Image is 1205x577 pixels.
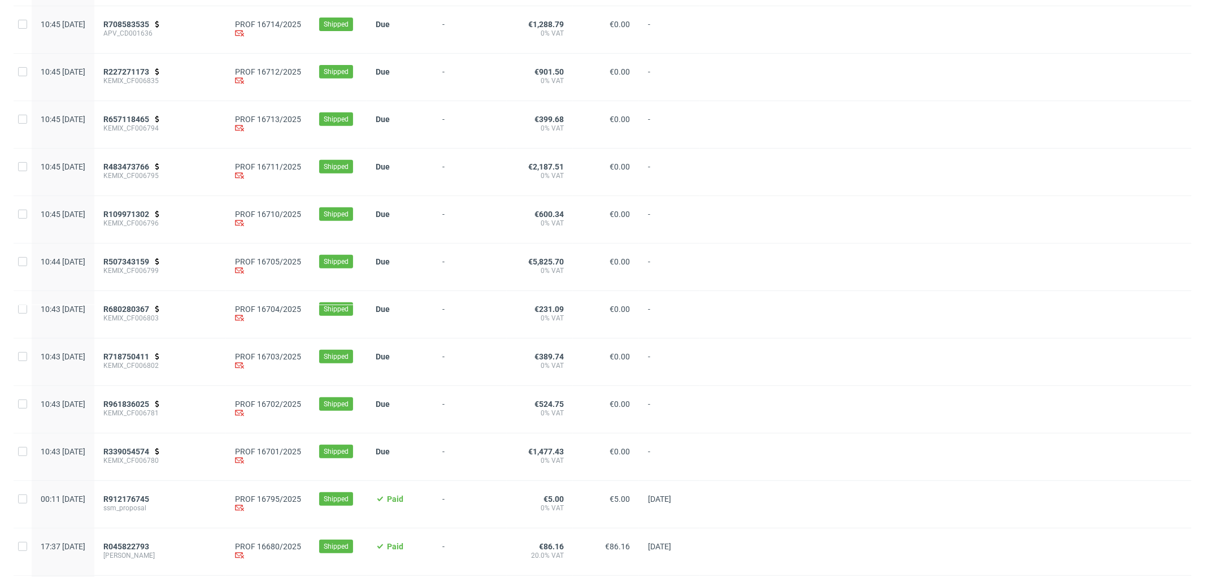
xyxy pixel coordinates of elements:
[442,447,498,467] span: -
[235,494,301,504] a: PROF 16795/2025
[528,20,564,29] span: €1,288.79
[610,67,630,76] span: €0.00
[324,67,349,77] span: Shipped
[610,305,630,314] span: €0.00
[103,494,149,504] span: R912176745
[648,542,671,551] span: [DATE]
[103,352,149,361] span: R718750411
[103,447,151,456] a: R339054574
[610,257,630,266] span: €0.00
[324,257,349,267] span: Shipped
[41,305,85,314] span: 10:43 [DATE]
[324,19,349,29] span: Shipped
[103,171,217,180] span: KEMIX_CF006795
[376,352,390,361] span: Due
[528,447,564,456] span: €1,477.43
[516,456,564,465] span: 0% VAT
[103,361,217,370] span: KEMIX_CF006802
[103,352,151,361] a: R718750411
[103,314,217,323] span: KEMIX_CF006803
[103,67,149,76] span: R227271173
[235,400,301,409] a: PROF 16702/2025
[103,124,217,133] span: KEMIX_CF006794
[103,305,149,314] span: R680280367
[534,352,564,361] span: €389.74
[648,494,671,504] span: [DATE]
[534,210,564,219] span: €600.34
[41,494,85,504] span: 00:11 [DATE]
[376,115,390,124] span: Due
[442,494,498,514] span: -
[516,29,564,38] span: 0% VAT
[103,20,149,29] span: R708583535
[528,257,564,266] span: €5,825.70
[516,124,564,133] span: 0% VAT
[103,504,217,513] span: ssm_proposal
[610,115,630,124] span: €0.00
[534,305,564,314] span: €231.09
[610,20,630,29] span: €0.00
[324,446,349,457] span: Shipped
[103,447,149,456] span: R339054574
[235,542,301,551] a: PROF 16680/2025
[516,76,564,85] span: 0% VAT
[442,542,498,562] span: -
[516,361,564,370] span: 0% VAT
[442,305,498,324] span: -
[103,219,217,228] span: KEMIX_CF006796
[103,456,217,465] span: KEMIX_CF006780
[324,304,349,314] span: Shipped
[103,115,149,124] span: R657118465
[610,210,630,219] span: €0.00
[376,67,390,76] span: Due
[103,29,217,38] span: APV_CD001636
[516,219,564,228] span: 0% VAT
[610,352,630,361] span: €0.00
[41,67,85,76] span: 10:45 [DATE]
[41,115,85,124] span: 10:45 [DATE]
[41,20,85,29] span: 10:45 [DATE]
[376,162,390,171] span: Due
[235,67,301,76] a: PROF 16712/2025
[103,494,151,504] a: R912176745
[103,257,151,266] a: R507343159
[376,447,390,456] span: Due
[376,305,390,314] span: Due
[376,210,390,219] span: Due
[41,162,85,171] span: 10:45 [DATE]
[387,494,403,504] span: Paid
[103,76,217,85] span: KEMIX_CF006835
[235,305,301,314] a: PROF 16704/2025
[442,210,498,229] span: -
[324,494,349,504] span: Shipped
[648,67,691,87] span: -
[103,551,217,560] span: [PERSON_NAME]
[516,504,564,513] span: 0% VAT
[442,162,498,182] span: -
[442,352,498,372] span: -
[235,20,301,29] a: PROF 16714/2025
[516,409,564,418] span: 0% VAT
[103,400,149,409] span: R961836025
[103,542,149,551] span: R045822793
[610,400,630,409] span: €0.00
[103,20,151,29] a: R708583535
[103,305,151,314] a: R680280367
[543,494,564,504] span: €5.00
[103,210,149,219] span: R109971302
[442,67,498,87] span: -
[376,400,390,409] span: Due
[648,257,691,277] span: -
[442,400,498,419] span: -
[648,20,691,40] span: -
[324,114,349,124] span: Shipped
[324,162,349,172] span: Shipped
[516,171,564,180] span: 0% VAT
[534,67,564,76] span: €901.50
[648,447,691,467] span: -
[41,447,85,456] span: 10:43 [DATE]
[324,209,349,219] span: Shipped
[442,257,498,277] span: -
[376,20,390,29] span: Due
[41,210,85,219] span: 10:45 [DATE]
